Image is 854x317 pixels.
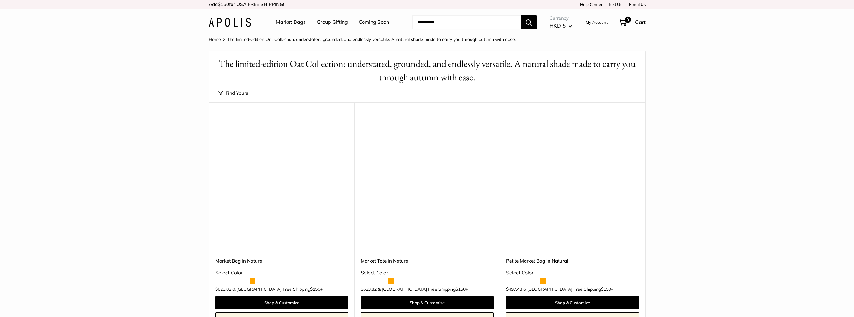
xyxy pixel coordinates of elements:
a: description_Make it yours with custom printed text.description_The Original Market bag in its 4 n... [361,118,494,251]
button: HKD $ [549,21,572,31]
button: Find Yours [218,89,248,98]
a: Text Us [608,2,622,7]
span: The limited-edition Oat Collection: understated, grounded, and endlessly versatile. A natural sha... [227,37,516,42]
span: & [GEOGRAPHIC_DATA] Free Shipping + [232,287,323,291]
input: Search... [412,15,521,29]
a: 0 Cart [619,17,646,27]
span: & [GEOGRAPHIC_DATA] Free Shipping + [523,287,613,291]
a: Market Tote in Natural [361,257,494,264]
h1: The limited-edition Oat Collection: understated, grounded, and endlessly versatile. A natural sha... [218,57,636,84]
span: 0 [624,17,631,23]
span: $497.48 [506,287,522,291]
a: Market Bag in NaturalMarket Bag in Natural [215,118,348,251]
a: Market Bags [276,18,306,27]
span: $623.82 [361,287,377,291]
span: $150 [218,1,229,7]
span: $150 [601,286,611,292]
a: Shop & Customize [361,296,494,309]
a: My Account [586,18,608,26]
span: $150 [310,286,320,292]
a: Petite Market Bag in Naturaldescription_Effortless style that elevates every moment [506,118,639,251]
a: Home [209,37,221,42]
button: Search [521,15,537,29]
a: Market Bag in Natural [215,257,348,264]
span: Currency [549,14,572,23]
nav: Breadcrumb [209,35,516,43]
span: $150 [456,286,466,292]
a: Coming Soon [359,18,389,27]
div: Select Color [506,268,639,278]
a: Petite Market Bag in Natural [506,257,639,264]
span: $623.82 [215,287,231,291]
a: Group Gifting [317,18,348,27]
a: Shop & Customize [215,296,348,309]
a: Help Center [578,2,603,7]
span: & [GEOGRAPHIC_DATA] Free Shipping + [378,287,468,291]
a: Shop & Customize [506,296,639,309]
span: Cart [635,19,646,25]
div: Select Color [361,268,494,278]
div: Select Color [215,268,348,278]
a: Email Us [627,2,646,7]
span: HKD $ [549,22,566,29]
img: Apolis [209,18,251,27]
